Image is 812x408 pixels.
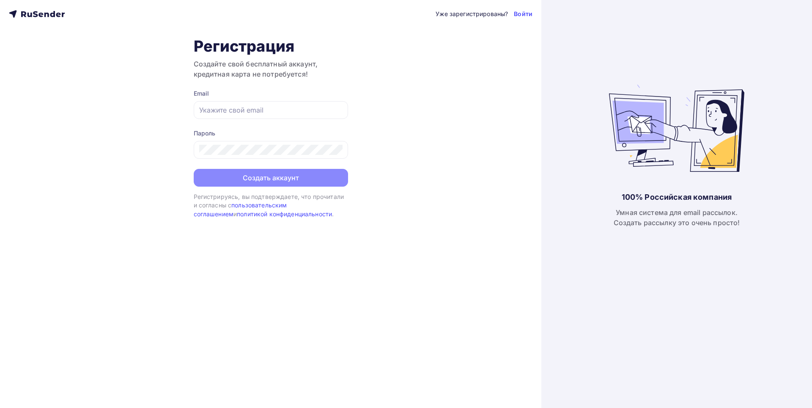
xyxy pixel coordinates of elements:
a: политикой конфиденциальности [237,210,332,218]
div: Умная система для email рассылок. Создать рассылку это очень просто! [614,207,740,228]
h3: Создайте свой бесплатный аккаунт, кредитная карта не потребуется! [194,59,348,79]
h1: Регистрация [194,37,348,55]
div: Пароль [194,129,348,138]
div: Email [194,89,348,98]
a: пользовательским соглашением [194,201,287,217]
div: Регистрируясь, вы подтверждаете, что прочитали и согласны с и . [194,193,348,218]
button: Создать аккаунт [194,169,348,187]
a: Войти [514,10,532,18]
div: Уже зарегистрированы? [436,10,508,18]
div: 100% Российская компания [622,192,732,202]
input: Укажите свой email [199,105,343,115]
